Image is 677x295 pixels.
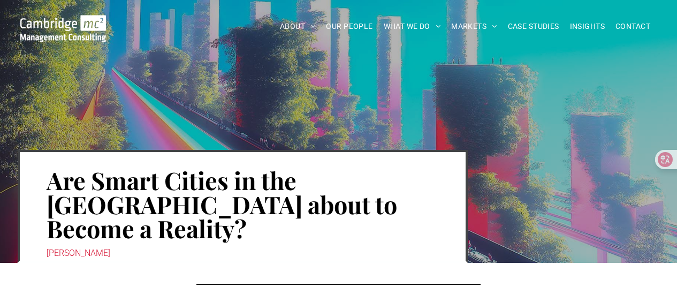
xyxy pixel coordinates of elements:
[47,167,439,241] h1: Are Smart Cities in the [GEOGRAPHIC_DATA] about to Become a Reality?
[20,17,107,28] a: Your Business Transformed | Cambridge Management Consulting
[503,18,565,35] a: CASE STUDIES
[275,18,321,35] a: ABOUT
[20,15,107,42] img: Go to Homepage
[378,18,446,35] a: WHAT WE DO
[446,18,502,35] a: MARKETS
[565,18,610,35] a: INSIGHTS
[47,246,439,261] div: [PERSON_NAME]
[321,18,378,35] a: OUR PEOPLE
[610,18,656,35] a: CONTACT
